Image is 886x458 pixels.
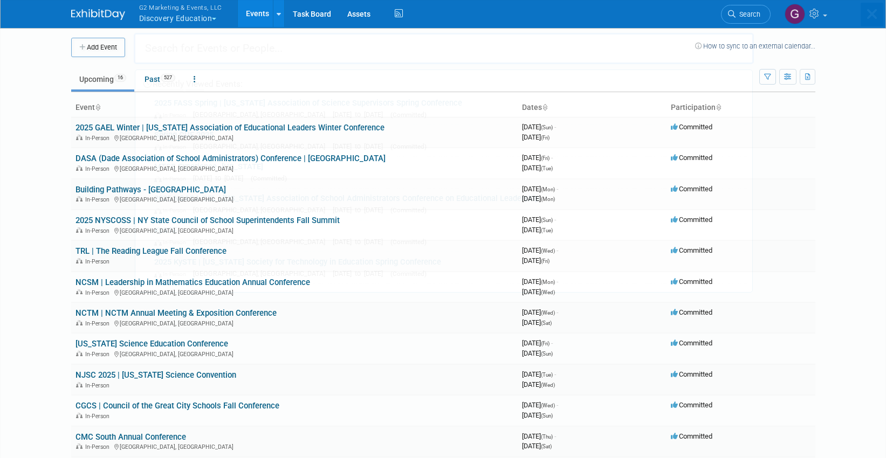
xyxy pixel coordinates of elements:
[333,269,388,277] span: [DATE] to [DATE]
[154,270,191,277] span: In-Person
[333,206,388,214] span: [DATE] to [DATE]
[154,112,191,119] span: In-Person
[154,239,191,246] span: In-Person
[149,252,747,283] a: 2025 KySTE | [US_STATE] Society for Technology in Education Spring Conference In-Person [GEOGRAPH...
[149,93,747,124] a: 2025 FASS Spring | [US_STATE] Association of Science Supervisors Spring Conference In-Person [GEO...
[193,238,331,246] span: [GEOGRAPHIC_DATA], [GEOGRAPHIC_DATA]
[193,174,249,182] span: [DATE] to [DATE]
[141,70,747,93] div: Recently Viewed Events:
[390,270,427,277] span: (Committed)
[149,125,747,156] a: Spring CUE 2025 In-Person [GEOGRAPHIC_DATA], [GEOGRAPHIC_DATA] [DATE] to [DATE] (Committed)
[333,142,388,150] span: [DATE] to [DATE]
[149,157,747,188] a: MTSS Experience–[US_STATE] In-Person [DATE] to [DATE] (Committed)
[193,269,331,277] span: [GEOGRAPHIC_DATA], [GEOGRAPHIC_DATA]
[390,238,427,246] span: (Committed)
[333,238,388,246] span: [DATE] to [DATE]
[149,189,747,220] a: 2025 NCASA CEL | [US_STATE] Association of School Administrators Conference on Educational Leader...
[134,33,754,64] input: Search for Events or People...
[333,110,388,119] span: [DATE] to [DATE]
[154,143,191,150] span: In-Person
[149,220,747,252] a: KySTE In-Person [GEOGRAPHIC_DATA], [GEOGRAPHIC_DATA] [DATE] to [DATE] (Committed)
[193,142,331,150] span: [GEOGRAPHIC_DATA], [GEOGRAPHIC_DATA]
[193,110,331,119] span: [GEOGRAPHIC_DATA], [GEOGRAPHIC_DATA]
[390,111,427,119] span: (Committed)
[154,207,191,214] span: In-Person
[390,206,427,214] span: (Committed)
[390,143,427,150] span: (Committed)
[154,175,191,182] span: In-Person
[251,175,287,182] span: (Committed)
[193,206,331,214] span: [GEOGRAPHIC_DATA], [GEOGRAPHIC_DATA]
